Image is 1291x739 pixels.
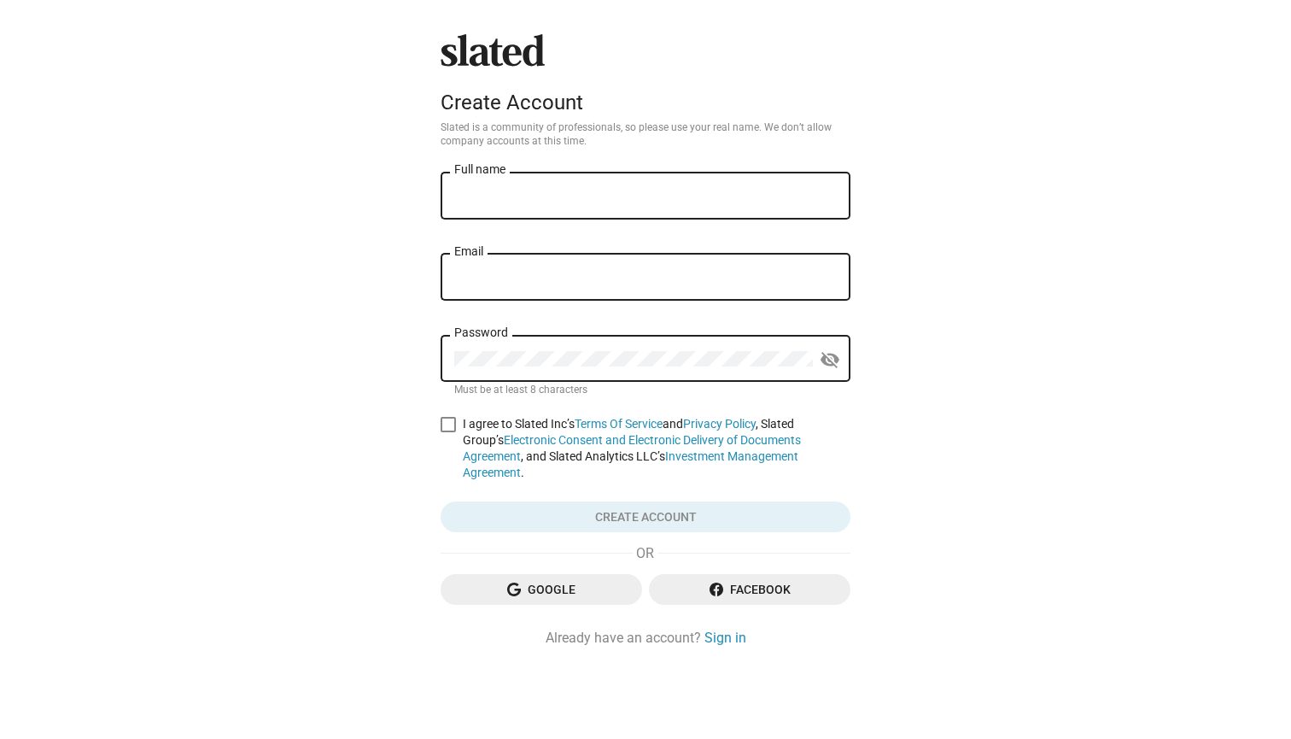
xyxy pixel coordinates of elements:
button: Facebook [649,574,850,605]
mat-icon: visibility_off [820,347,840,373]
span: I agree to Slated Inc’s and , Slated Group’s , and Slated Analytics LLC’s . [463,416,850,481]
span: Facebook [663,574,837,605]
button: Google [441,574,642,605]
button: Show password [813,343,847,377]
a: Sign in [704,629,746,647]
a: Terms Of Service [575,417,663,431]
a: Electronic Consent and Electronic Delivery of Documents Agreement [463,433,801,463]
mat-hint: Must be at least 8 characters [454,384,587,397]
p: Slated is a community of professionals, so please use your real name. We don’t allow company acco... [441,121,850,149]
span: Google [454,574,628,605]
a: Privacy Policy [683,417,756,431]
div: Already have an account? [441,629,850,647]
sl-branding: Create Account [441,34,850,121]
div: Create Account [441,91,850,114]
